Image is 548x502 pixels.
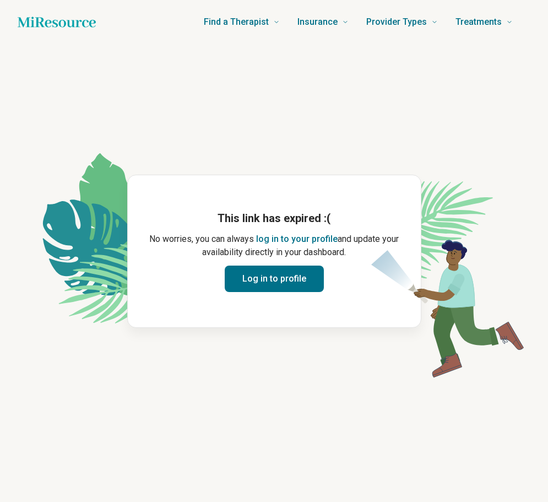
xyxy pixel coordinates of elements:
p: No worries, you can always and update your availability directly in your dashboard. [145,233,403,259]
span: Find a Therapist [204,14,269,30]
button: log in to your profile [256,233,338,246]
span: Provider Types [366,14,427,30]
span: Insurance [297,14,338,30]
span: Treatments [455,14,502,30]
a: Home page [18,11,96,33]
h1: This link has expired :( [145,210,403,226]
button: Log in to profile [225,266,324,292]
